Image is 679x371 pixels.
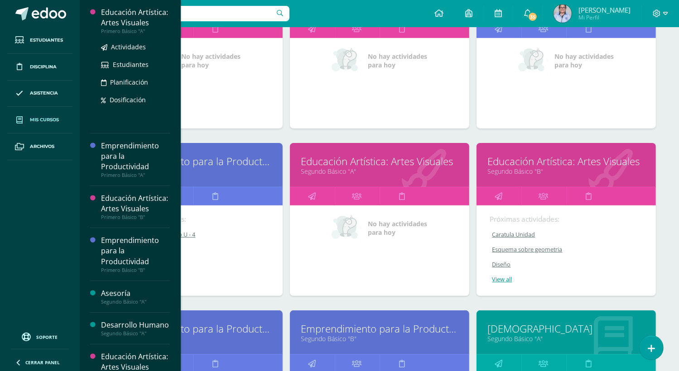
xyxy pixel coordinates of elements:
[115,167,271,176] a: Primero Básico "B"
[101,28,170,34] div: Primero Básico "A"
[111,43,146,51] span: Actividades
[117,214,269,224] div: Próximas actividades:
[37,334,58,340] span: Soporte
[110,78,148,86] span: Planificación
[301,154,458,168] a: Educación Artística: Artes Visuales
[101,299,170,305] div: Segundo Básico "A"
[101,235,170,266] div: Emprendimiento para la Productividad
[115,334,271,343] a: Segundo Básico "A"
[117,231,270,238] a: Trabajo de su cuaderno U - 4
[301,167,458,176] a: Segundo Básico "A"
[332,47,361,74] img: no_activities_small.png
[368,52,427,69] span: No hay actividades para hoy
[30,63,57,71] span: Disciplina
[101,77,170,87] a: Planificación
[30,116,59,124] span: Mis cursos
[554,5,572,23] img: 1dda184af6efa5d482d83f07e0e6c382.png
[101,320,170,330] div: Desarrollo Humano
[488,334,645,343] a: Segundo Básico "A"
[30,90,58,97] span: Asistencia
[101,59,170,70] a: Estudiantes
[488,154,645,168] a: Educación Artística: Artes Visuales
[528,12,538,22] span: 35
[518,47,548,74] img: no_activities_small.png
[488,167,645,176] a: Segundo Básico "B"
[11,330,69,342] a: Soporte
[30,143,54,150] span: Archivos
[101,214,170,220] div: Primero Básico "B"
[7,133,72,160] a: Archivos
[101,141,170,178] a: Emprendimiento para la ProductividadPrimero Básico "A"
[101,141,170,172] div: Emprendimiento para la Productividad
[578,5,631,14] span: [PERSON_NAME]
[301,322,458,336] a: Emprendimiento para la Productividad
[101,42,170,52] a: Actividades
[554,52,614,69] span: No hay actividades para hoy
[490,261,643,268] a: Diseño
[101,95,170,105] a: Dosificación
[86,6,289,21] input: Busca un usuario...
[110,95,146,104] span: Dosificación
[490,276,643,283] a: View all
[101,288,170,299] div: Asesoría
[7,54,72,81] a: Disciplina
[368,219,427,237] span: No hay actividades para hoy
[117,246,270,253] a: Autoevaluación
[113,60,149,69] span: Estudiantes
[181,52,241,69] span: No hay actividades para hoy
[490,214,642,224] div: Próximas actividades:
[7,107,72,133] a: Mis cursos
[7,81,72,107] a: Asistencia
[101,193,170,220] a: Educación Artística: Artes VisualesPrimero Básico "B"
[101,193,170,214] div: Educación Artística: Artes Visuales
[101,235,170,273] a: Emprendimiento para la ProductividadPrimero Básico "B"
[101,267,170,273] div: Primero Básico "B"
[578,14,631,21] span: Mi Perfil
[332,214,361,242] img: no_activities_small.png
[115,154,271,168] a: Emprendimiento para la Productividad
[30,37,63,44] span: Estudiantes
[7,27,72,54] a: Estudiantes
[101,172,170,178] div: Primero Básico "A"
[115,322,271,336] a: Emprendimiento para la Productividad
[101,288,170,305] a: AsesoríaSegundo Básico "A"
[490,246,643,253] a: Esquema sobre geometria
[301,334,458,343] a: Segundo Básico "B"
[117,261,270,268] a: Trabajo en madera
[101,7,170,34] a: Educación Artística: Artes VisualesPrimero Básico "A"
[101,330,170,337] div: Segundo Básico "A"
[101,320,170,337] a: Desarrollo HumanoSegundo Básico "A"
[490,231,643,238] a: Caratula Unidad
[101,7,170,28] div: Educación Artística: Artes Visuales
[488,322,645,336] a: [DEMOGRAPHIC_DATA]
[25,359,60,366] span: Cerrar panel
